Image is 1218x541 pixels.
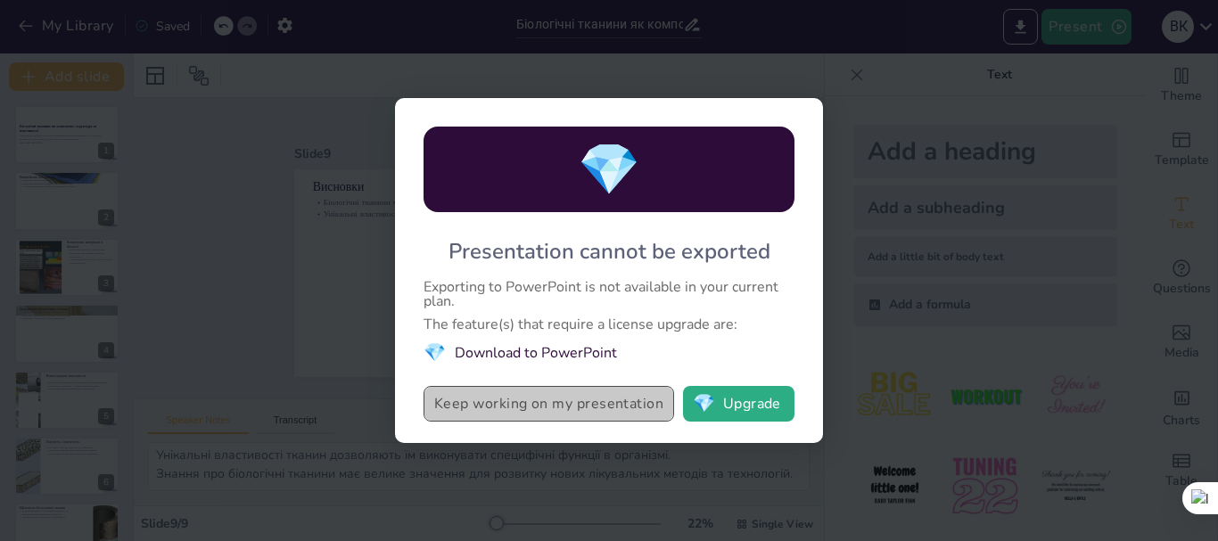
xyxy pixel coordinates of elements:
div: Presentation cannot be exported [449,237,770,266]
button: diamondUpgrade [683,386,794,422]
span: diamond [424,340,446,365]
span: diamond [578,135,640,204]
li: Download to PowerPoint [424,340,794,365]
button: Keep working on my presentation [424,386,674,422]
div: Exporting to PowerPoint is not available in your current plan. [424,280,794,308]
div: The feature(s) that require a license upgrade are: [424,317,794,332]
span: diamond [693,395,715,413]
